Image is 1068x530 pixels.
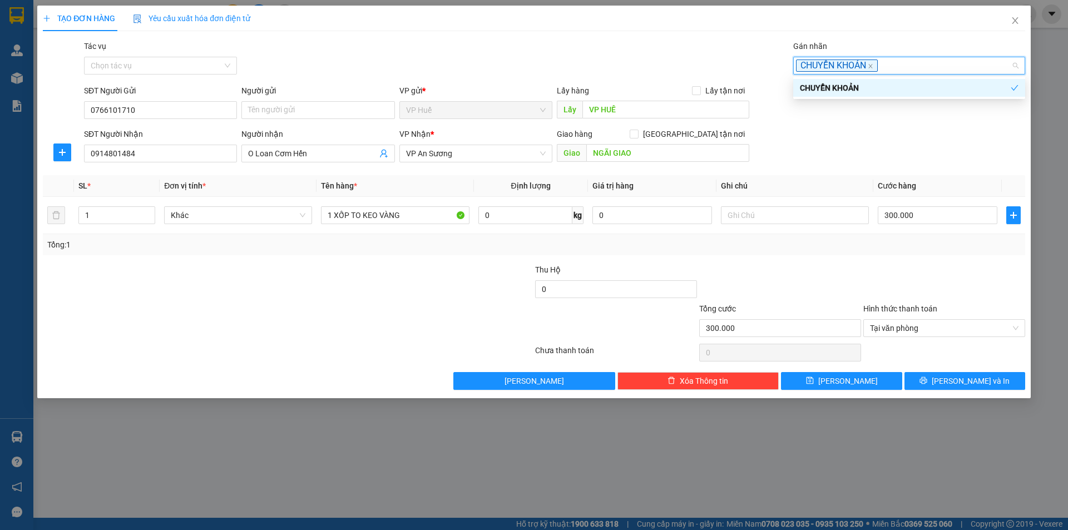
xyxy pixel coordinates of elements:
span: plus [43,14,51,22]
input: Dọc đường [582,101,749,118]
span: [GEOGRAPHIC_DATA] tận nơi [639,128,749,140]
span: save [806,377,814,385]
span: Lấy tận nơi [701,85,749,97]
span: SL [78,181,87,190]
span: Khác [171,207,305,224]
span: printer [919,377,927,385]
button: delete [47,206,65,224]
span: Cước hàng [878,181,916,190]
span: plus [1007,211,1020,220]
span: Yêu cầu xuất hóa đơn điện tử [133,14,250,23]
li: VP VP [GEOGRAPHIC_DATA] [77,60,148,97]
li: VP VP Huế [6,60,77,72]
span: CHUYỂN KHOẢN [796,60,878,72]
span: Lấy [557,101,582,118]
div: SĐT Người Gửi [84,85,237,97]
label: Hình thức thanh toán [863,304,937,313]
span: Tên hàng [321,181,357,190]
input: Gán nhãn [879,59,882,72]
div: Tổng: 1 [47,239,412,251]
div: SĐT Người Nhận [84,128,237,140]
th: Ghi chú [716,175,873,197]
b: Bến xe Phía [GEOGRAPHIC_DATA] [6,74,75,107]
div: Người nhận [241,128,394,140]
button: plus [53,143,71,161]
button: printer[PERSON_NAME] và In [904,372,1025,390]
div: CHUYỂN KHOẢN [800,82,1011,94]
div: Người gửi [241,85,394,97]
span: close [1011,16,1020,25]
span: Giao hàng [557,130,592,138]
span: kg [572,206,584,224]
input: Ghi Chú [721,206,869,224]
span: Xóa Thông tin [680,375,728,387]
span: VP Huế [406,102,546,118]
span: delete [667,377,675,385]
span: check [1011,84,1018,92]
span: user-add [379,149,388,158]
label: Tác vụ [84,42,106,51]
label: Gán nhãn [793,42,827,51]
span: Lấy hàng [557,86,589,95]
button: Close [1000,6,1031,37]
input: Dọc đường [586,144,749,162]
button: plus [1006,206,1021,224]
img: icon [133,14,142,23]
span: [PERSON_NAME] và In [932,375,1010,387]
span: Tại văn phòng [870,320,1018,336]
input: VD: Bàn, Ghế [321,206,469,224]
span: Tổng cước [699,304,736,313]
input: 0 [592,206,712,224]
span: TẠO ĐƠN HÀNG [43,14,115,23]
div: VP gửi [399,85,552,97]
span: Định lượng [511,181,551,190]
span: environment [6,75,13,82]
span: plus [54,148,71,157]
span: Đơn vị tính [164,181,206,190]
li: Tân Quang Dũng Thành Liên [6,6,161,47]
div: Chưa thanh toán [534,344,698,364]
button: save[PERSON_NAME] [781,372,902,390]
span: [PERSON_NAME] [818,375,878,387]
span: [PERSON_NAME] [505,375,564,387]
span: Thu Hộ [535,265,561,274]
button: deleteXóa Thông tin [617,372,779,390]
span: VP An Sương [406,145,546,162]
span: Giao [557,144,586,162]
span: Giá trị hàng [592,181,634,190]
div: CHUYỂN KHOẢN [793,79,1025,97]
span: close [868,63,873,69]
button: [PERSON_NAME] [453,372,615,390]
span: VP Nhận [399,130,431,138]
